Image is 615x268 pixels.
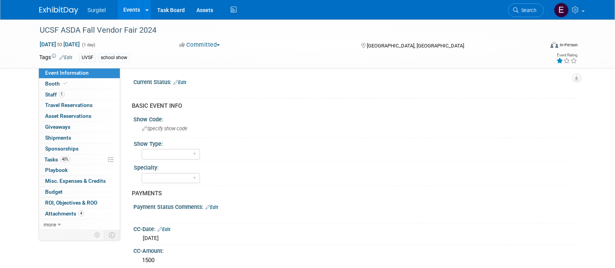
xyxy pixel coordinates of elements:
span: Booth [45,81,69,87]
i: Booth reservation complete [63,81,67,86]
a: Staff1 [39,89,120,100]
a: Event Information [39,68,120,78]
div: Event Rating [556,53,577,57]
span: Staff [45,91,65,98]
div: UCSF ASDA Fall Vendor Fair 2024 [37,23,532,37]
a: Booth [39,79,120,89]
span: Attachments [45,210,84,217]
div: Payment Status Comments: [133,201,576,211]
a: Playbook [39,165,120,175]
a: Tasks40% [39,154,120,165]
div: Show Code: [133,114,576,123]
div: UVSF [79,54,96,62]
a: Edit [205,205,218,210]
a: Search [508,4,544,17]
td: Personalize Event Tab Strip [91,230,104,240]
span: 40% [60,156,70,162]
span: Event Information [45,70,89,76]
img: Format-Inperson.png [550,42,558,48]
div: Show Type: [134,138,573,148]
span: ROI, Objectives & ROO [45,200,97,206]
div: 1500 [139,254,570,266]
span: 1 [59,91,65,97]
span: Asset Reservations [45,113,91,119]
span: Shipments [45,135,71,141]
span: [GEOGRAPHIC_DATA], [GEOGRAPHIC_DATA] [367,43,464,49]
div: BASIC EVENT INFO [132,102,570,110]
a: Edit [158,227,170,232]
img: Event Coordinator [554,3,569,18]
a: Travel Reservations [39,100,120,110]
div: school show [98,54,130,62]
span: 4 [78,210,84,216]
button: Committed [177,41,223,49]
span: Misc. Expenses & Credits [45,178,106,184]
div: PAYMENTS [132,189,570,198]
span: Travel Reservations [45,102,93,108]
a: Sponsorships [39,144,120,154]
span: Sponsorships [45,145,79,152]
div: CC-Date: [133,223,576,233]
span: Surgitel [88,7,106,13]
a: Edit [60,55,72,60]
div: Specialty: [134,162,573,172]
span: [DATE] [143,235,159,241]
span: Specify show code [142,126,187,131]
a: Edit [173,80,186,85]
span: more [44,221,56,228]
a: Budget [39,187,120,197]
td: Tags [39,53,72,62]
a: Asset Reservations [39,111,120,121]
a: Attachments4 [39,208,120,219]
a: Shipments [39,133,120,143]
div: CC-Amount: [133,245,576,255]
span: [DATE] [DATE] [39,41,80,48]
a: Giveaways [39,122,120,132]
div: In-Person [559,42,578,48]
span: Search [519,7,536,13]
span: to [56,41,63,47]
span: Playbook [45,167,68,173]
a: Misc. Expenses & Credits [39,176,120,186]
span: Budget [45,189,63,195]
div: Event Format [498,40,578,52]
div: Current Status: [133,76,576,86]
span: (1 day) [81,42,95,47]
a: more [39,219,120,230]
span: Tasks [44,156,70,163]
img: ExhibitDay [39,7,78,14]
span: Giveaways [45,124,70,130]
td: Toggle Event Tabs [104,230,120,240]
a: ROI, Objectives & ROO [39,198,120,208]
